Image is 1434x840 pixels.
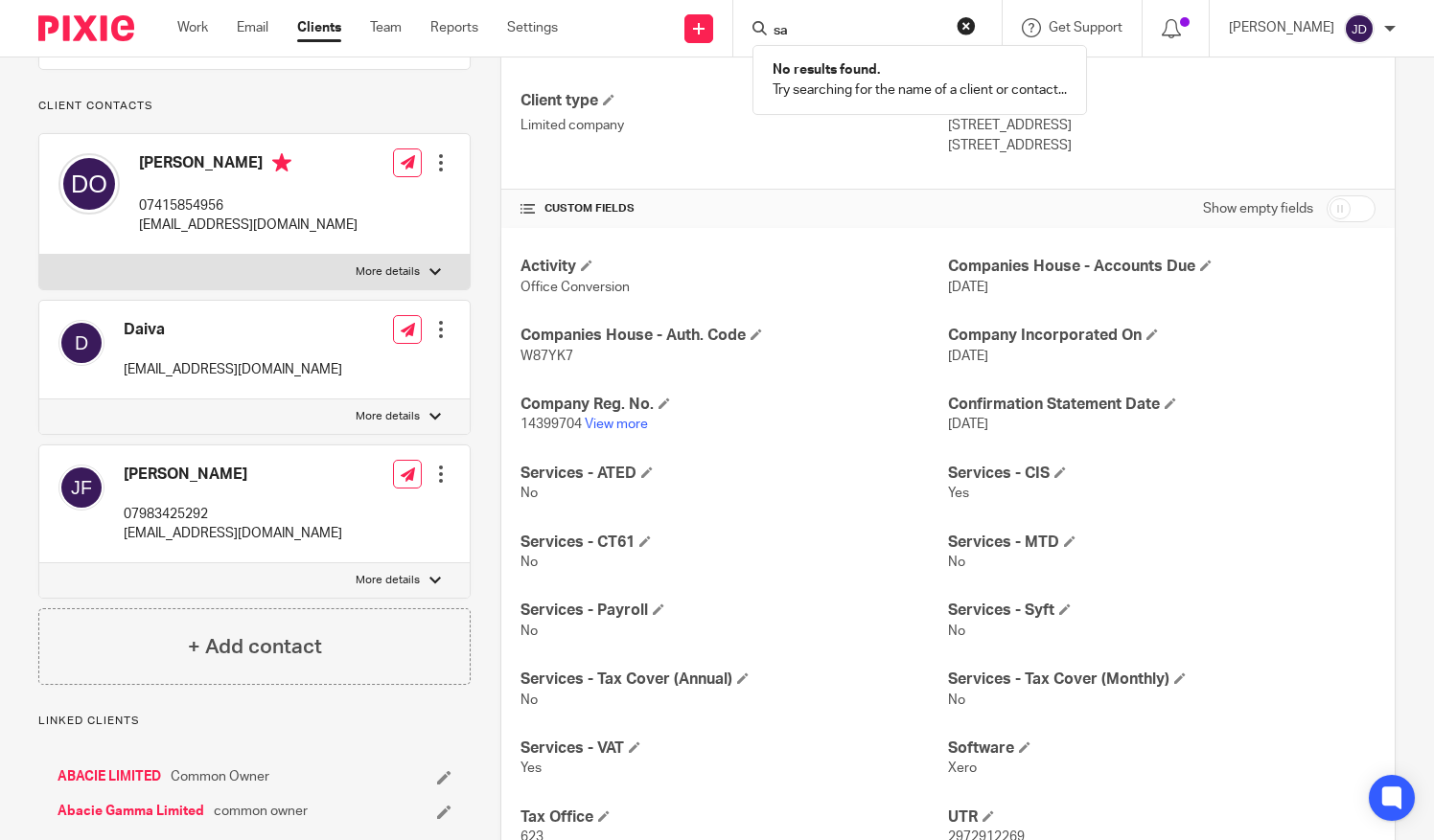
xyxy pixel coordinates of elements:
span: Common Owner [171,767,269,786]
p: More details [356,264,420,280]
p: More details [356,409,420,424]
p: 07415854956 [139,196,358,216]
img: svg%3E [58,320,104,366]
a: Clients [297,18,341,37]
h4: Services - CT61 [520,533,948,553]
span: No [948,693,965,707]
h4: Services - MTD [948,533,1376,553]
h4: Company Incorporated On [948,326,1376,346]
p: [EMAIL_ADDRESS][DOMAIN_NAME] [124,360,342,379]
a: Team [370,18,402,37]
h4: CUSTOM FIELDS [520,201,948,216]
a: Reports [430,18,478,37]
span: 14399704 [520,418,582,431]
p: Client contacts [38,99,471,114]
span: No [520,487,538,500]
p: [STREET_ADDRESS] [948,116,1376,135]
a: Abacie Gamma Limited [58,802,204,821]
span: Xero [948,761,977,775]
span: W87YK7 [520,350,573,363]
img: Pixie [38,15,134,41]
a: Settings [507,18,558,37]
p: More details [356,573,420,588]
h4: Services - Tax Cover (Monthly) [948,670,1376,690]
h4: Tax Office [520,807,948,828]
span: Office Conversion [520,281,630,294]
h4: Companies House - Auth. Code [520,326,948,346]
img: svg%3E [58,465,104,511]
h4: [PERSON_NAME] [139,153,358,177]
span: Yes [520,761,542,775]
span: [DATE] [948,281,988,294]
h4: Daiva [124,320,342,340]
h4: Address [948,91,1376,111]
h4: Confirmation Statement Date [948,395,1376,415]
p: [EMAIL_ADDRESS][DOMAIN_NAME] [139,216,358,235]
span: [DATE] [948,350,988,363]
img: svg%3E [58,153,120,215]
a: View more [585,418,648,431]
label: Show empty fields [1203,199,1313,218]
p: [EMAIL_ADDRESS][DOMAIN_NAME] [124,524,342,543]
p: [STREET_ADDRESS] [948,136,1376,155]
h4: Activity [520,257,948,277]
input: Search [772,23,944,40]
a: Work [177,18,208,37]
h4: Companies House - Accounts Due [948,257,1376,277]
h4: Services - Payroll [520,601,948,621]
h4: Services - VAT [520,738,948,759]
span: No [520,624,538,638]
h4: Services - ATED [520,464,948,484]
span: No [520,556,538,569]
i: Primary [272,153,291,172]
h4: [PERSON_NAME] [124,465,342,485]
span: [DATE] [948,418,988,431]
h4: + Add contact [188,632,322,662]
button: Clear [957,16,976,35]
h4: Services - Syft [948,601,1376,621]
h4: Company Reg. No. [520,395,948,415]
p: Linked clients [38,714,471,729]
h4: Services - CIS [948,464,1376,484]
p: Limited company [520,116,948,135]
span: Get Support [1049,21,1122,34]
p: [PERSON_NAME] [1229,18,1334,37]
a: ABACIE LIMITED [58,767,161,786]
p: 07983425292 [124,505,342,524]
h4: Services - Tax Cover (Annual) [520,670,948,690]
span: Yes [948,487,969,500]
span: No [520,693,538,707]
span: No [948,556,965,569]
h4: Software [948,738,1376,759]
a: Email [237,18,268,37]
h4: UTR [948,807,1376,828]
img: svg%3E [1344,13,1375,44]
h4: Client type [520,91,948,111]
span: common owner [214,802,308,821]
span: No [948,624,965,638]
